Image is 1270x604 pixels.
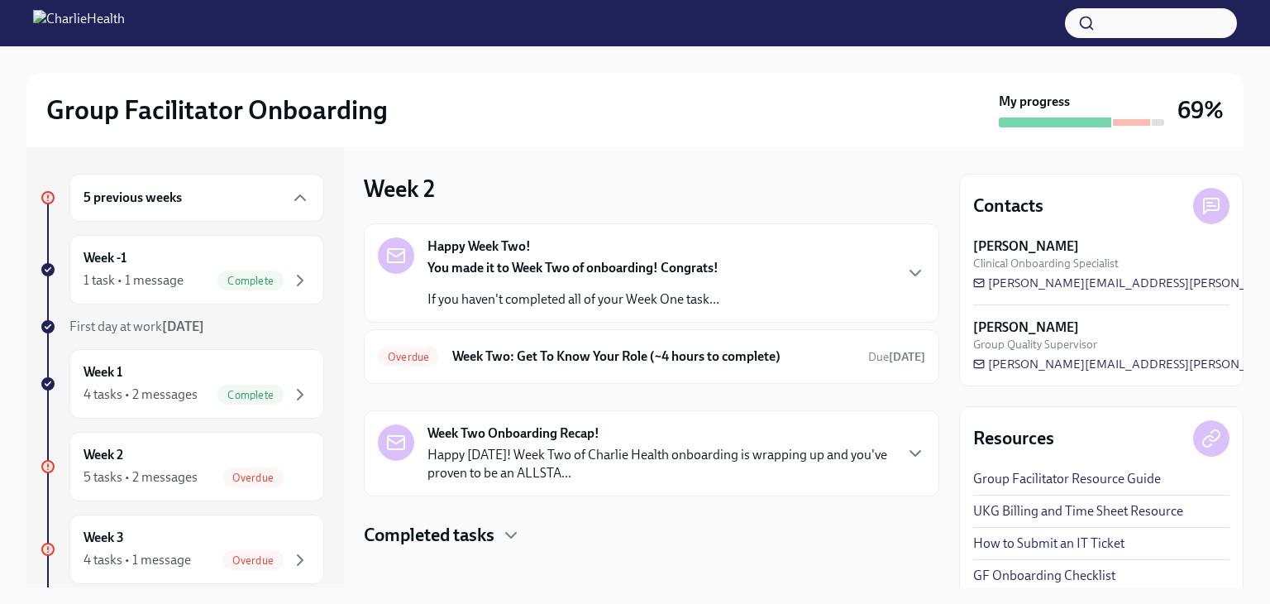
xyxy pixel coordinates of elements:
[973,534,1124,553] a: How to Submit an IT Ticket
[84,446,123,464] h6: Week 2
[40,235,324,304] a: Week -11 task • 1 messageComplete
[217,389,284,401] span: Complete
[973,502,1183,520] a: UKG Billing and Time Sheet Resource
[973,194,1043,218] h4: Contacts
[973,426,1054,451] h4: Resources
[162,319,204,334] strong: [DATE]
[973,237,1079,256] strong: [PERSON_NAME]
[364,174,435,204] h3: Week 2
[973,319,1079,337] strong: [PERSON_NAME]
[427,237,531,256] strong: Happy Week Two!
[217,275,284,287] span: Complete
[84,271,184,290] div: 1 task • 1 message
[40,318,324,336] a: First day at work[DATE]
[40,349,324,419] a: Week 14 tasks • 2 messagesComplete
[84,249,127,267] h6: Week -1
[84,529,124,547] h6: Week 3
[427,424,599,443] strong: Week Two Onboarding Recap!
[973,256,1119,271] span: Clinical Onboarding Specialist
[973,337,1097,352] span: Group Quality Supervisor
[889,350,925,364] strong: [DATE]
[222,554,284,567] span: Overdue
[378,351,439,363] span: Overdue
[364,523,494,548] h4: Completed tasks
[84,363,122,381] h6: Week 1
[1177,95,1224,125] h3: 69%
[33,10,125,36] img: CharlieHealth
[84,551,191,569] div: 4 tasks • 1 message
[84,468,198,487] div: 5 tasks • 2 messages
[973,470,1161,488] a: Group Facilitator Resource Guide
[364,523,939,548] div: Completed tasks
[973,567,1115,585] a: GF Onboarding Checklist
[427,290,719,309] p: If you haven't completed all of your Week One task...
[40,432,324,501] a: Week 25 tasks • 2 messagesOverdue
[40,515,324,584] a: Week 34 tasks • 1 messageOverdue
[868,350,925,364] span: Due
[84,386,198,404] div: 4 tasks • 2 messages
[69,319,204,334] span: First day at work
[427,446,892,482] p: Happy [DATE]! Week Two of Charlie Health onboarding is wrapping up and you've proven to be an ALL...
[427,260,719,276] strong: You made it to Week Two of onboarding! Congrats!
[378,343,925,370] a: OverdueWeek Two: Get To Know Your Role (~4 hours to complete)Due[DATE]
[69,174,324,222] div: 5 previous weeks
[222,472,284,484] span: Overdue
[452,348,855,366] h6: Week Two: Get To Know Your Role (~4 hours to complete)
[84,189,182,207] h6: 5 previous weeks
[46,93,388,127] h2: Group Facilitator Onboarding
[999,93,1070,111] strong: My progress
[868,349,925,365] span: September 22nd, 2025 09:00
